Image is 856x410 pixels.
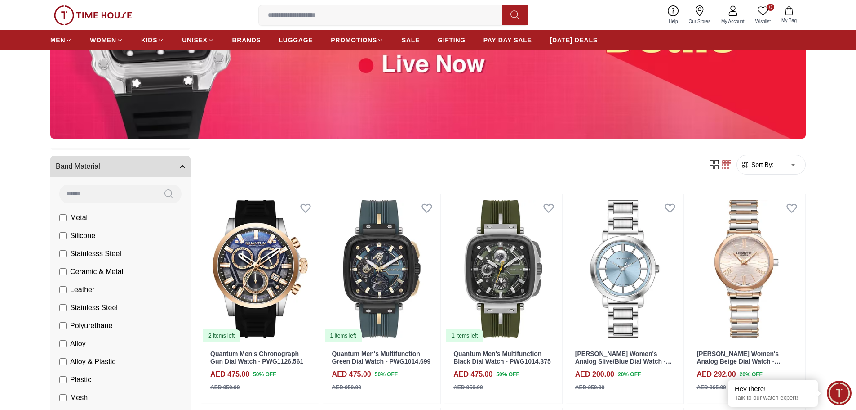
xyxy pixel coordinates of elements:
[332,383,361,392] div: AED 950.00
[59,394,67,401] input: Mesh
[59,304,67,311] input: Stainless Steel
[735,394,811,402] p: Talk to our watch expert!
[444,194,562,343] a: Quantum Men's Multifunction Black Dial Watch - PWG1014.3751 items left
[331,32,384,48] a: PROMOTIONS
[696,369,736,380] h4: AED 292.00
[59,340,67,347] input: Alloy
[735,384,811,393] div: Hey there!
[323,194,441,343] img: Quantum Men's Multifunction Green Dial Watch - PWG1014.699
[776,5,802,26] button: My Bag
[201,194,319,343] img: Quantum Men's Chronograph Gun Dial Watch - PWG1126.561
[325,329,362,342] div: 1 items left
[687,194,805,343] img: Lee Cooper Women's Analog Beige Dial Watch - LC08000.560
[59,214,67,221] input: Metal
[201,194,319,343] a: Quantum Men's Chronograph Gun Dial Watch - PWG1126.5612 items left
[683,4,716,27] a: Our Stores
[740,370,763,378] span: 20 % OFF
[323,194,441,343] a: Quantum Men's Multifunction Green Dial Watch - PWG1014.6991 items left
[438,32,466,48] a: GIFTING
[696,383,726,392] div: AED 365.00
[70,392,88,403] span: Mesh
[575,350,672,373] a: [PERSON_NAME] Women's Analog Slive/Blue Dial Watch - LC08037.300
[50,156,191,177] button: Band Material
[141,32,164,48] a: KIDS
[232,32,261,48] a: BRANDS
[438,36,466,45] span: GIFTING
[483,32,532,48] a: PAY DAY SALE
[59,268,67,275] input: Ceramic & Metal
[182,32,214,48] a: UNISEX
[332,350,431,365] a: Quantum Men's Multifunction Green Dial Watch - PWG1014.699
[50,32,72,48] a: MEN
[59,286,67,293] input: Leather
[550,32,598,48] a: [DATE] DEALS
[575,383,604,392] div: AED 250.00
[332,369,371,380] h4: AED 475.00
[141,36,157,45] span: KIDS
[331,36,377,45] span: PROMOTIONS
[50,36,65,45] span: MEN
[70,230,95,241] span: Silicone
[750,160,774,169] span: Sort By:
[70,302,118,313] span: Stainless Steel
[210,383,240,392] div: AED 950.00
[203,329,240,342] div: 2 items left
[496,370,519,378] span: 50 % OFF
[550,36,598,45] span: [DATE] DEALS
[70,320,112,331] span: Polyurethane
[827,381,852,405] div: Chat Widget
[402,36,420,45] span: SALE
[453,350,551,365] a: Quantum Men's Multifunction Black Dial Watch - PWG1014.375
[402,32,420,48] a: SALE
[375,370,398,378] span: 50 % OFF
[232,36,261,45] span: BRANDS
[685,18,714,25] span: Our Stores
[56,161,100,172] span: Band Material
[70,248,121,259] span: Stainlesss Steel
[575,369,614,380] h4: AED 200.00
[696,350,781,373] a: [PERSON_NAME] Women's Analog Beige Dial Watch - LC08000.560
[182,36,207,45] span: UNISEX
[663,4,683,27] a: Help
[210,369,249,380] h4: AED 475.00
[70,212,88,223] span: Metal
[718,18,748,25] span: My Account
[59,232,67,239] input: Silicone
[90,32,123,48] a: WOMEN
[566,194,684,343] img: Lee Cooper Women's Analog Slive/Blue Dial Watch - LC08037.300
[210,350,303,365] a: Quantum Men's Chronograph Gun Dial Watch - PWG1126.561
[253,370,276,378] span: 50 % OFF
[741,160,774,169] button: Sort By:
[453,383,483,392] div: AED 950.00
[59,322,67,329] input: Polyurethane
[446,329,483,342] div: 1 items left
[70,266,123,277] span: Ceramic & Metal
[444,194,562,343] img: Quantum Men's Multifunction Black Dial Watch - PWG1014.375
[70,374,91,385] span: Plastic
[767,4,774,11] span: 0
[453,369,492,380] h4: AED 475.00
[70,356,115,367] span: Alloy & Plastic
[59,358,67,365] input: Alloy & Plastic
[618,370,641,378] span: 20 % OFF
[70,284,94,295] span: Leather
[752,18,774,25] span: Wishlist
[279,36,313,45] span: LUGGAGE
[59,250,67,257] input: Stainlesss Steel
[279,32,313,48] a: LUGGAGE
[70,338,86,349] span: Alloy
[54,5,132,25] img: ...
[483,36,532,45] span: PAY DAY SALE
[750,4,776,27] a: 0Wishlist
[778,17,800,24] span: My Bag
[90,36,116,45] span: WOMEN
[59,376,67,383] input: Plastic
[665,18,682,25] span: Help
